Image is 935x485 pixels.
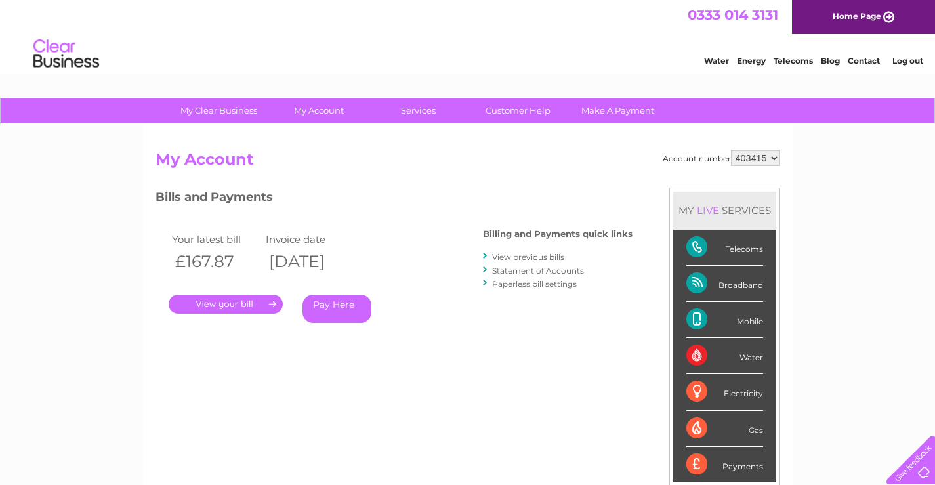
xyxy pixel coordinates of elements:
div: Clear Business is a trading name of Verastar Limited (registered in [GEOGRAPHIC_DATA] No. 3667643... [158,7,778,64]
th: [DATE] [262,248,357,275]
div: Telecoms [686,230,763,266]
div: Water [686,338,763,374]
div: Broadband [686,266,763,302]
a: Blog [821,56,840,66]
a: Water [704,56,729,66]
a: Contact [848,56,880,66]
h2: My Account [156,150,780,175]
div: MY SERVICES [673,192,776,229]
td: Your latest bill [169,230,263,248]
a: Telecoms [774,56,813,66]
a: Paperless bill settings [492,279,577,289]
a: Energy [737,56,766,66]
a: Pay Here [302,295,371,323]
th: £167.87 [169,248,263,275]
a: My Account [264,98,373,123]
div: LIVE [694,204,722,217]
a: View previous bills [492,252,564,262]
a: . [169,295,283,314]
h3: Bills and Payments [156,188,633,211]
td: Invoice date [262,230,357,248]
div: Gas [686,411,763,447]
a: Make A Payment [564,98,672,123]
a: Customer Help [464,98,572,123]
a: Statement of Accounts [492,266,584,276]
a: My Clear Business [165,98,273,123]
a: Log out [892,56,923,66]
h4: Billing and Payments quick links [483,229,633,239]
div: Mobile [686,302,763,338]
a: 0333 014 3131 [688,7,778,23]
div: Electricity [686,374,763,410]
a: Services [364,98,472,123]
img: logo.png [33,34,100,74]
div: Payments [686,447,763,482]
div: Account number [663,150,780,166]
